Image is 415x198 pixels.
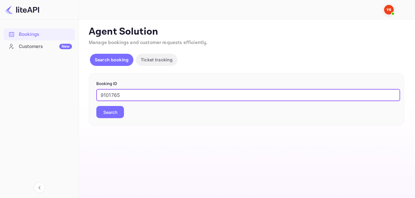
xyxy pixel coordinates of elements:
a: CustomersNew [4,41,75,52]
button: Search [96,106,124,118]
p: Ticket tracking [141,56,173,63]
div: Customers [19,43,72,50]
p: Agent Solution [89,26,404,38]
img: LiteAPI logo [5,5,39,15]
input: Enter Booking ID (e.g., 63782194) [96,89,400,101]
a: Bookings [4,29,75,40]
p: Search booking [95,56,129,63]
div: Bookings [19,31,72,38]
img: Yandex Support [384,5,394,15]
div: New [59,44,72,49]
div: CustomersNew [4,41,75,53]
span: Manage bookings and customer requests efficiently. [89,39,208,46]
p: Booking ID [96,81,396,87]
button: Collapse navigation [34,182,45,193]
